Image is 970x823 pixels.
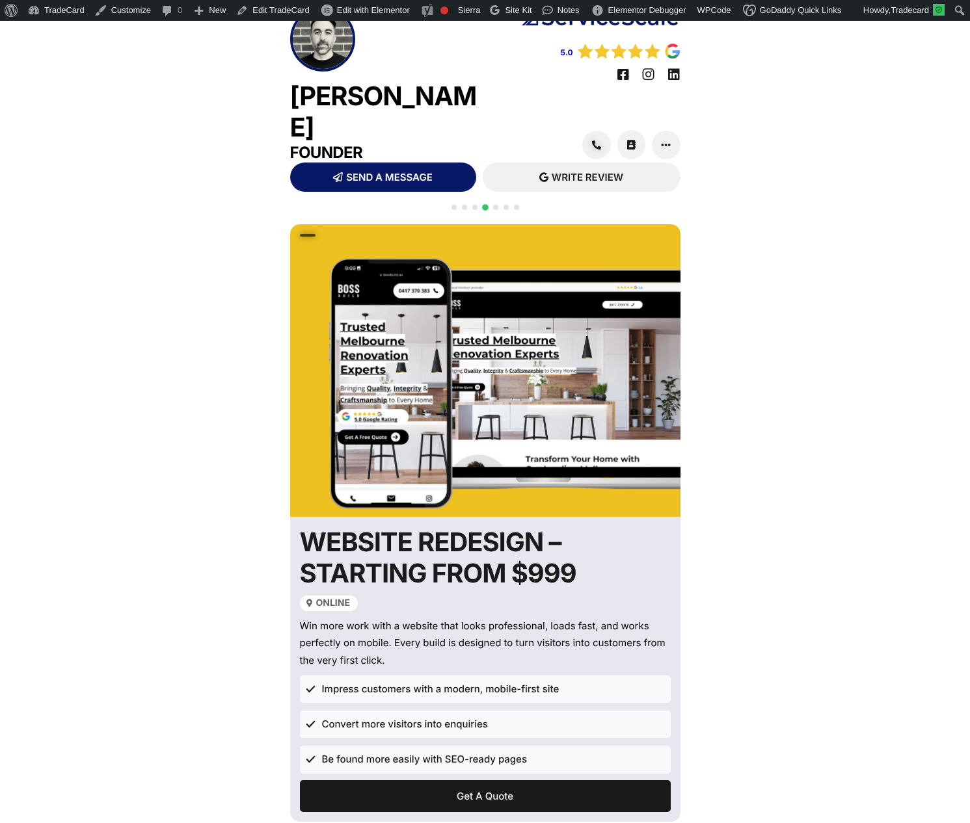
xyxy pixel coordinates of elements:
[290,224,680,822] div: 4 / 7
[337,5,410,15] span: Edit with Elementor
[462,205,467,210] span: Go to slide 2
[322,681,559,698] span: Impress customers with a modern, mobile-first site
[482,204,489,211] span: Go to slide 4
[483,163,680,192] a: WRITE REVIEW
[346,172,432,182] span: SEND A MESSAGE
[552,172,623,182] span: WRITE REVIEW
[300,618,671,669] div: Win more work with a website that looks professional, loads fast, and works perfectly on mobile. ...
[451,205,457,210] span: Go to slide 1
[290,163,476,192] a: SEND A MESSAGE
[316,599,350,608] span: Online
[300,527,667,589] h2: WEBSITE REDESIGN – STARTING FROM $999
[322,751,528,768] span: Be found more easily with SEO-ready pages
[290,143,485,163] h3: Founder
[472,205,478,210] span: Go to slide 3
[504,205,509,210] span: Go to slide 6
[505,5,532,15] span: Site Kit
[290,81,485,143] h2: [PERSON_NAME]
[493,205,498,210] span: Go to slide 5
[300,780,671,812] a: Get A Quote
[322,716,488,733] span: Convert more visitors into enquiries
[561,47,573,57] a: 5.0
[457,791,513,801] span: Get A Quote
[440,7,448,14] div: Focus keyphrase not set
[891,5,929,15] span: Tradecard
[514,205,519,210] span: Go to slide 7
